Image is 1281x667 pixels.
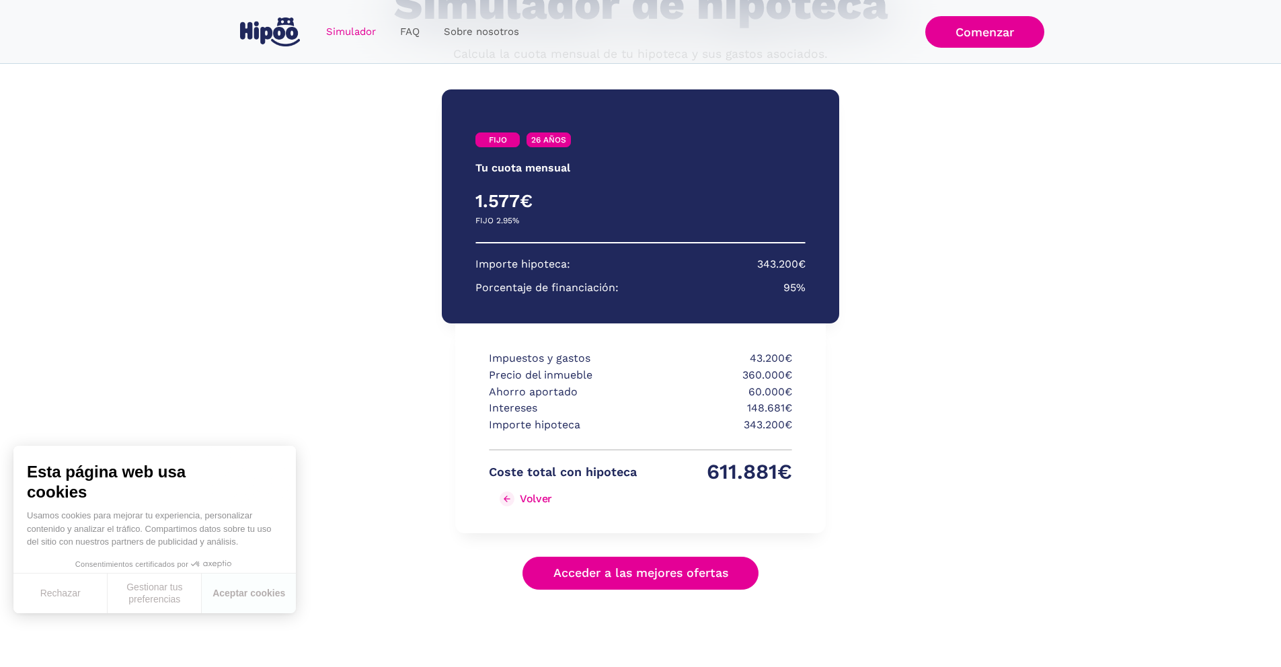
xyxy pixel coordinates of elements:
p: 43.200€ [644,350,792,367]
a: Comenzar [925,16,1044,48]
p: Porcentaje de financiación: [475,280,619,297]
p: Intereses [489,400,637,417]
p: 343.200€ [644,417,792,434]
p: Impuestos y gastos [489,350,637,367]
p: FIJO 2.95% [475,212,519,229]
a: home [237,12,303,52]
p: 360.000€ [644,367,792,384]
p: 611.881€ [644,464,792,481]
a: Simulador [314,19,388,45]
p: 60.000€ [644,384,792,401]
p: 95% [783,280,806,297]
a: FIJO [475,132,520,147]
a: FAQ [388,19,432,45]
div: Volver [520,492,552,505]
p: Coste total con hipoteca [489,464,637,481]
p: Importe hipoteca [489,417,637,434]
p: 343.200€ [757,256,806,273]
p: Precio del inmueble [489,367,637,384]
p: Importe hipoteca: [475,256,570,273]
a: Volver [489,488,637,510]
div: Simulador Form success [338,76,943,616]
a: 26 AÑOS [527,132,571,147]
a: Acceder a las mejores ofertas [522,557,759,590]
p: Tu cuota mensual [475,160,570,177]
p: 148.681€ [644,400,792,417]
p: Ahorro aportado [489,384,637,401]
a: Sobre nosotros [432,19,531,45]
h4: 1.577€ [475,190,641,212]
